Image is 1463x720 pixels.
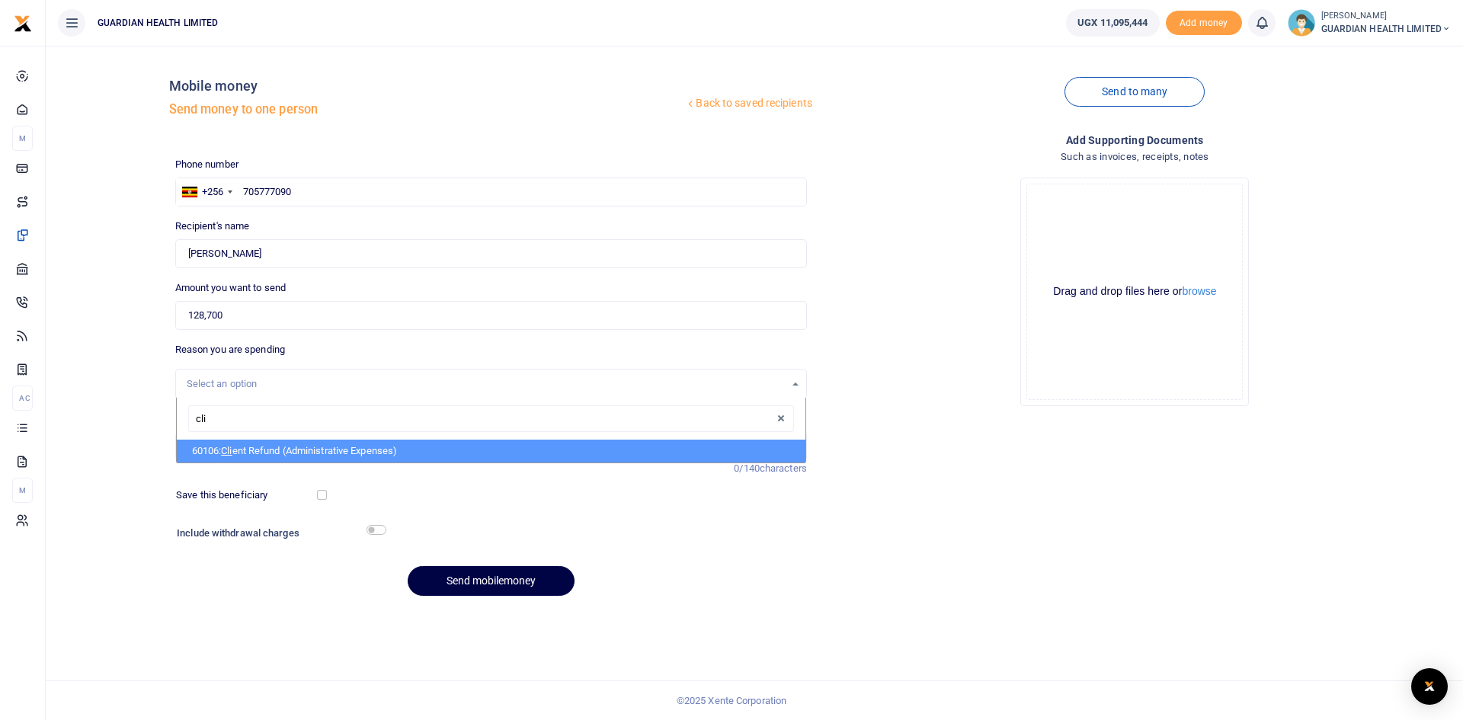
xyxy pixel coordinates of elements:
li: Ac [12,386,33,411]
h4: Add supporting Documents [819,132,1451,149]
h4: Mobile money [169,78,685,94]
li: M [12,478,33,503]
span: Cli [221,445,232,456]
h6: Include withdrawal charges [177,527,379,539]
span: 0/140 [734,462,760,474]
a: Back to saved recipients [684,90,813,117]
span: GUARDIAN HEALTH LIMITED [91,16,224,30]
label: Amount you want to send [175,280,286,296]
div: Drag and drop files here or [1027,284,1242,299]
li: M [12,126,33,151]
h5: Send money to one person [169,102,685,117]
button: Send mobilemoney [408,566,575,596]
label: Recipient's name [175,219,250,234]
label: Phone number [175,157,238,172]
input: Enter phone number [175,178,807,206]
span: Add money [1166,11,1242,36]
div: Open Intercom Messenger [1411,668,1448,705]
div: +256 [202,184,223,200]
label: Memo for this transaction (Your recipient will see this) [175,411,413,427]
small: [PERSON_NAME] [1321,10,1451,23]
button: browse [1182,286,1216,296]
span: characters [760,462,807,474]
img: profile-user [1288,9,1315,37]
a: Add money [1166,16,1242,27]
span: GUARDIAN HEALTH LIMITED [1321,22,1451,36]
input: Enter extra information [175,432,807,461]
div: Select an option [187,376,785,392]
a: profile-user [PERSON_NAME] GUARDIAN HEALTH LIMITED [1288,9,1451,37]
label: Save this beneficiary [176,488,267,503]
h4: Such as invoices, receipts, notes [819,149,1451,165]
label: Reason you are spending [175,342,285,357]
span: UGX 11,095,444 [1077,15,1148,30]
li: Toup your wallet [1166,11,1242,36]
a: Send to many [1064,77,1205,107]
li: Wallet ballance [1060,9,1165,37]
a: logo-small logo-large logo-large [14,17,32,28]
div: Uganda: +256 [176,178,237,206]
img: logo-small [14,14,32,33]
input: Loading name... [175,239,807,268]
input: UGX [175,301,807,330]
li: 60106: ent Refund (Administrative Expenses) [177,440,805,462]
div: File Uploader [1020,178,1249,406]
a: UGX 11,095,444 [1066,9,1159,37]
